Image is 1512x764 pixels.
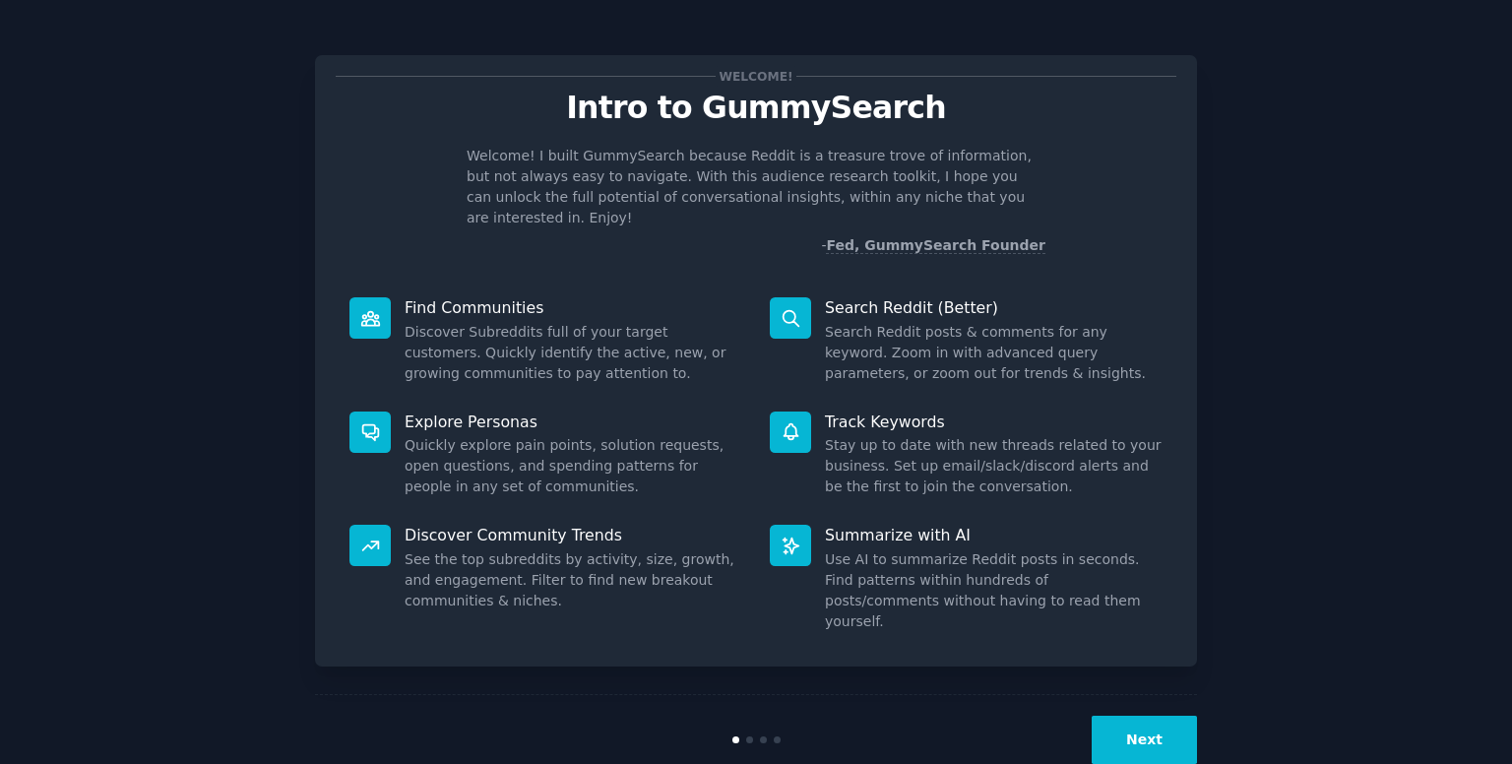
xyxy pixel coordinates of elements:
[467,146,1045,228] p: Welcome! I built GummySearch because Reddit is a treasure trove of information, but not always ea...
[826,237,1045,254] a: Fed, GummySearch Founder
[405,435,742,497] dd: Quickly explore pain points, solution requests, open questions, and spending patterns for people ...
[405,549,742,611] dd: See the top subreddits by activity, size, growth, and engagement. Filter to find new breakout com...
[825,435,1163,497] dd: Stay up to date with new threads related to your business. Set up email/slack/discord alerts and ...
[825,525,1163,545] p: Summarize with AI
[716,66,796,87] span: Welcome!
[405,525,742,545] p: Discover Community Trends
[405,412,742,432] p: Explore Personas
[825,549,1163,632] dd: Use AI to summarize Reddit posts in seconds. Find patterns within hundreds of posts/comments with...
[405,322,742,384] dd: Discover Subreddits full of your target customers. Quickly identify the active, new, or growing c...
[405,297,742,318] p: Find Communities
[336,91,1176,125] p: Intro to GummySearch
[825,322,1163,384] dd: Search Reddit posts & comments for any keyword. Zoom in with advanced query parameters, or zoom o...
[825,297,1163,318] p: Search Reddit (Better)
[825,412,1163,432] p: Track Keywords
[1092,716,1197,764] button: Next
[821,235,1045,256] div: -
